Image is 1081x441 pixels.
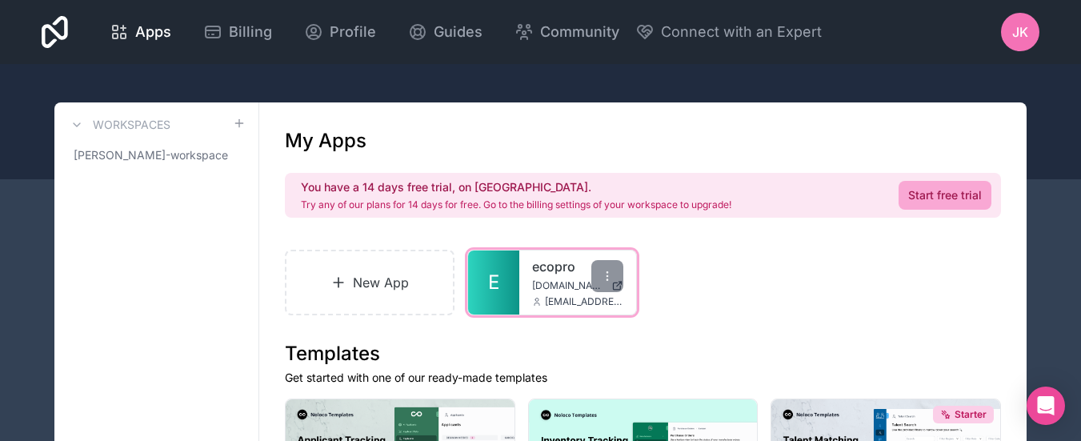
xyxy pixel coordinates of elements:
[899,181,991,210] a: Start free trial
[1012,22,1028,42] span: JK
[67,141,246,170] a: [PERSON_NAME]-workspace
[540,21,619,43] span: Community
[330,21,376,43] span: Profile
[285,341,1001,367] h1: Templates
[93,117,170,133] h3: Workspaces
[74,147,228,163] span: [PERSON_NAME]-workspace
[635,21,822,43] button: Connect with an Expert
[301,198,731,211] p: Try any of our plans for 14 days for free. Go to the billing settings of your workspace to upgrade!
[291,14,389,50] a: Profile
[955,408,987,421] span: Starter
[285,128,366,154] h1: My Apps
[502,14,632,50] a: Community
[434,21,482,43] span: Guides
[468,251,519,315] a: E
[67,115,170,134] a: Workspaces
[532,279,605,292] span: [DOMAIN_NAME]
[229,21,272,43] span: Billing
[190,14,285,50] a: Billing
[285,250,454,315] a: New App
[661,21,822,43] span: Connect with an Expert
[285,370,1001,386] p: Get started with one of our ready-made templates
[301,179,731,195] h2: You have a 14 days free trial, on [GEOGRAPHIC_DATA].
[532,257,623,276] a: ecopro
[488,270,499,295] span: E
[532,279,623,292] a: [DOMAIN_NAME]
[395,14,495,50] a: Guides
[135,21,171,43] span: Apps
[1027,387,1065,425] div: Open Intercom Messenger
[545,295,623,308] span: [EMAIL_ADDRESS][DOMAIN_NAME]
[97,14,184,50] a: Apps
